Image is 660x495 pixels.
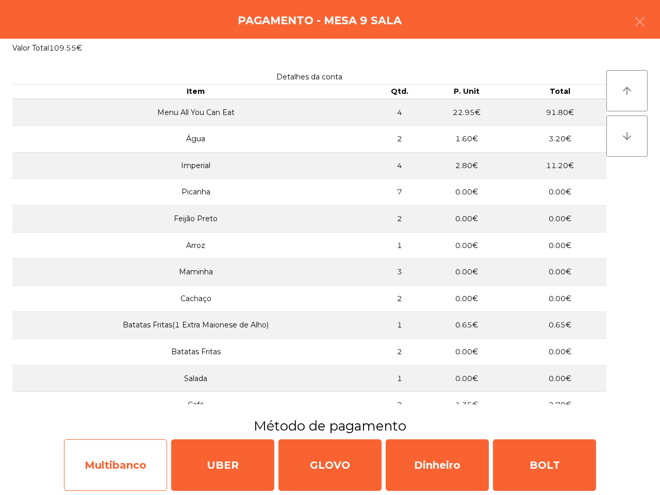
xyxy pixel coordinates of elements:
td: 0.65€ [513,312,606,339]
td: 0.00€ [513,285,606,312]
button: arrow_downward [606,115,648,157]
td: 1 [379,365,420,392]
td: 4 [379,152,420,179]
td: 2 [379,206,420,233]
td: 0.00€ [513,259,606,286]
td: 3 [379,259,420,286]
td: Feijão Preto [12,206,379,233]
td: 0.00€ [513,179,606,206]
span: Valor Total [12,43,49,53]
td: 2 [379,126,420,153]
td: 0.00€ [513,338,606,365]
td: Batatas Fritas [12,338,379,365]
th: Item [12,85,379,99]
td: 7 [379,179,420,206]
td: 0.00€ [420,365,513,392]
td: 1 [379,232,420,259]
td: 0.00€ [513,232,606,259]
td: 2 [379,392,420,418]
span: Detalhes da conta [276,72,342,81]
td: 0.00€ [420,232,513,259]
td: 0.00€ [513,206,606,233]
span: 109.55€ [49,43,82,53]
td: Arroz [12,232,379,259]
td: Água [12,126,379,153]
td: Imperial [12,152,379,179]
td: Picanha [12,179,379,206]
td: Salada [12,365,379,392]
td: 91.80€ [513,99,606,126]
td: Menu All You Can Eat [12,99,379,126]
td: 3.20€ [513,126,606,153]
td: 22.95€ [420,99,513,126]
td: 0.00€ [420,338,513,365]
td: Cachaço [12,285,379,312]
td: 0.00€ [420,285,513,312]
div: GLOVO [278,439,382,491]
td: 1.60€ [420,126,513,153]
td: Batatas Fritas [12,312,379,339]
th: Qtd. [379,85,420,99]
div: UBER [171,439,274,491]
div: BOLT [493,439,596,491]
td: 2 [379,285,420,312]
h3: Método de pagamento [8,417,652,435]
th: Total [513,85,606,99]
td: 2 [379,338,420,365]
td: 4 [379,99,420,126]
td: Café [12,392,379,418]
h4: Pagamento - Mesa 9 Sala [238,13,402,28]
td: 0.00€ [420,259,513,286]
span: (1 Extra Maionese de Alho) [172,320,269,329]
td: 0.00€ [420,179,513,206]
th: P. Unit [420,85,513,99]
td: 1 [379,312,420,339]
td: 2.70€ [513,392,606,418]
td: 1.35€ [420,392,513,418]
i: arrow_downward [621,130,633,142]
td: 0.00€ [420,206,513,233]
td: 2.80€ [420,152,513,179]
button: arrow_upward [606,70,648,111]
div: Dinheiro [386,439,489,491]
td: Maminha [12,259,379,286]
td: 0.00€ [513,365,606,392]
i: arrow_upward [621,85,633,97]
td: 11.20€ [513,152,606,179]
td: 0.65€ [420,312,513,339]
div: Multibanco [64,439,167,491]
